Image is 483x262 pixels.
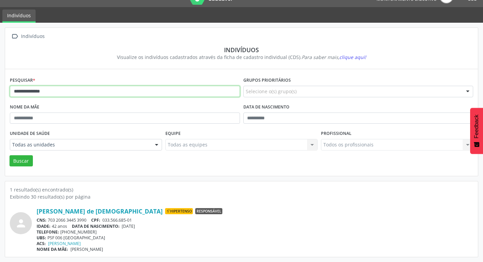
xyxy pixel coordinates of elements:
[321,128,351,139] label: Profissional
[2,9,36,23] a: Indivíduos
[10,186,473,193] div: 1 resultado(s) encontrado(s)
[122,223,135,229] span: [DATE]
[37,235,46,241] span: UBS:
[9,155,33,167] button: Buscar
[10,128,50,139] label: Unidade de saúde
[195,208,222,214] span: Responsável
[37,223,51,229] span: IDADE:
[243,75,291,86] label: Grupos prioritários
[37,207,163,215] a: [PERSON_NAME] de [DEMOGRAPHIC_DATA]
[10,32,46,41] a:  Indivíduos
[37,229,59,235] span: TELEFONE:
[102,217,132,223] span: 033.566.685-01
[339,54,366,60] span: clique aqui!
[10,102,39,113] label: Nome da mãe
[37,217,473,223] div: 703 2066 3445 3990
[91,217,100,223] span: CPF:
[243,102,289,113] label: Data de nascimento
[37,229,473,235] div: [PHONE_NUMBER]
[37,235,473,241] div: PSF 006 [GEOGRAPHIC_DATA]
[48,241,81,246] a: [PERSON_NAME]
[165,128,181,139] label: Equipe
[71,246,103,252] span: [PERSON_NAME]
[37,241,46,246] span: ACS:
[165,208,193,214] span: Hipertenso
[20,32,46,41] div: Indivíduos
[37,246,68,252] span: NOME DA MÃE:
[72,223,120,229] span: DATA DE NASCIMENTO:
[37,223,473,229] div: 42 anos
[10,193,473,200] div: Exibindo 30 resultado(s) por página
[37,217,46,223] span: CNS:
[15,217,27,229] i: person
[10,75,35,86] label: Pesquisar
[15,46,468,54] div: Indivíduos
[15,54,468,61] div: Visualize os indivíduos cadastrados através da ficha de cadastro individual (CDS).
[10,32,20,41] i: 
[474,115,480,138] span: Feedback
[246,88,297,95] span: Selecione o(s) grupo(s)
[470,108,483,154] button: Feedback - Mostrar pesquisa
[12,141,148,148] span: Todas as unidades
[302,54,366,60] i: Para saber mais,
